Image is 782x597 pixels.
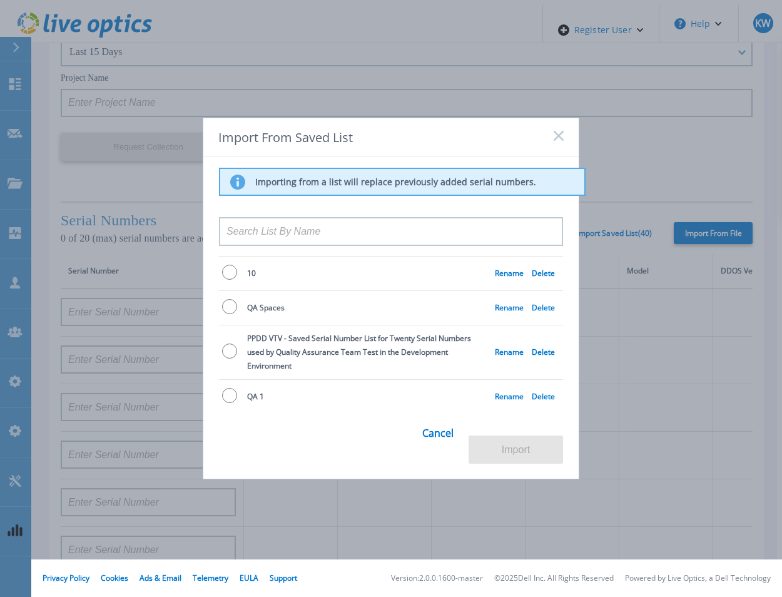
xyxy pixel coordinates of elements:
[240,573,258,583] a: EULA
[101,573,128,583] a: Cookies
[391,574,483,583] li: Version: 2.0.0.1600-master
[270,573,297,583] a: Support
[469,436,563,464] button: Import
[43,573,89,583] a: Privacy Policy
[495,302,524,313] a: Rename
[247,268,256,278] span: 10
[532,302,556,313] a: Delete
[255,176,536,188] p: Importing from a list will replace previously added serial numbers.
[625,574,771,583] li: Powered by Live Optics, a Dell Technology
[532,268,556,278] a: Delete
[494,574,614,583] li: © 2025 Dell Inc. All Rights Reserved
[247,302,285,313] span: QA Spaces
[422,417,454,464] a: Cancel
[193,573,228,583] a: Telemetry
[495,391,524,402] a: Rename
[495,268,524,278] a: Rename
[532,347,556,357] a: Delete
[495,347,524,357] a: Rename
[140,573,181,583] a: Ads & Email
[247,333,471,371] span: PPDD VTV - Saved Serial Number List for Twenty Serial Numbers used by Quality Assurance Team Test...
[218,129,353,146] span: Import From Saved List
[219,217,563,246] input: Search List By Name
[532,391,556,402] a: Delete
[247,391,264,402] span: QA 1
